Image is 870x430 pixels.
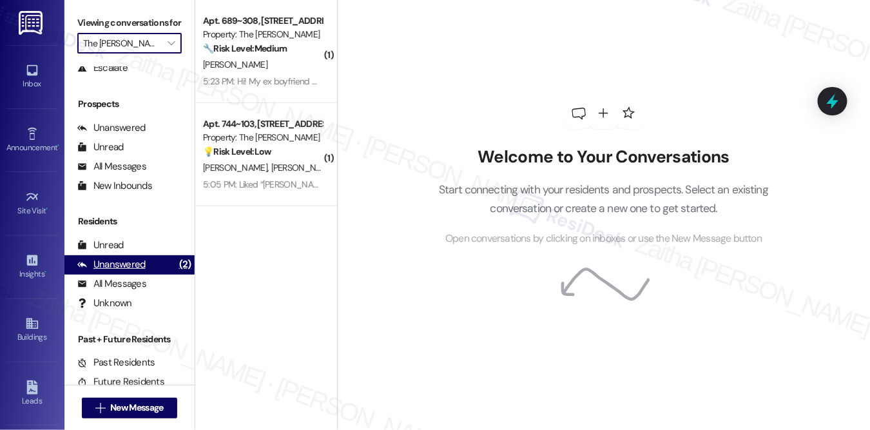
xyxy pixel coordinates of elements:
span: [PERSON_NAME] [203,162,271,173]
button: New Message [82,398,177,418]
div: Past + Future Residents [64,333,195,346]
a: Insights • [6,249,58,284]
div: (2) [176,255,195,275]
span: • [57,141,59,150]
i:  [95,403,105,413]
input: All communities [83,33,161,54]
div: Past Residents [77,356,155,369]
h2: Welcome to Your Conversations [420,147,788,168]
a: Leads [6,376,58,411]
div: Future Residents [77,375,164,389]
strong: 🔧 Risk Level: Medium [203,43,287,54]
div: Residents [64,215,195,228]
div: Unread [77,141,124,154]
a: Inbox [6,59,58,94]
div: Unanswered [77,121,146,135]
i:  [168,38,175,48]
div: Property: The [PERSON_NAME] [203,131,322,144]
div: Unknown [77,297,132,310]
a: Buildings [6,313,58,347]
span: [PERSON_NAME] [203,59,267,70]
div: Unread [77,239,124,252]
span: • [44,268,46,277]
span: Open conversations by clicking on inboxes or use the New Message button [445,231,762,247]
a: Site Visit • [6,186,58,221]
div: New Inbounds [77,179,152,193]
div: Unanswered [77,258,146,271]
div: All Messages [77,277,146,291]
img: ResiDesk Logo [19,11,45,35]
span: [PERSON_NAME] [271,162,335,173]
div: Apt. 689~308, [STREET_ADDRESS][PERSON_NAME] [203,14,322,28]
div: Escalate [77,61,128,75]
div: Prospects [64,97,195,111]
div: All Messages [77,160,146,173]
div: Property: The [PERSON_NAME] [203,28,322,41]
div: Apt. 744~103, [STREET_ADDRESS][PERSON_NAME] [203,117,322,131]
p: Start connecting with your residents and prospects. Select an existing conversation or create a n... [420,181,788,217]
strong: 💡 Risk Level: Low [203,146,271,157]
label: Viewing conversations for [77,13,182,33]
span: New Message [110,401,163,415]
span: • [46,204,48,213]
